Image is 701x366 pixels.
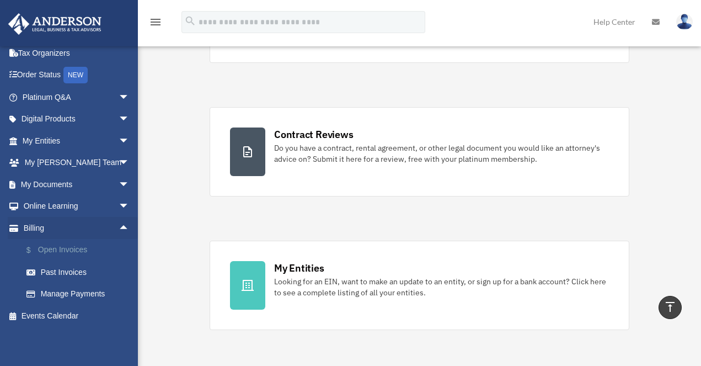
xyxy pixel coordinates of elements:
a: My [PERSON_NAME] Teamarrow_drop_down [8,152,146,174]
span: arrow_drop_down [119,195,141,218]
i: vertical_align_top [663,300,677,314]
a: vertical_align_top [659,296,682,319]
div: Contract Reviews [274,128,353,141]
img: Anderson Advisors Platinum Portal [5,13,105,35]
div: My Entities [274,261,324,275]
i: search [184,15,196,27]
a: $Open Invoices [15,239,146,262]
a: Platinum Q&Aarrow_drop_down [8,86,146,108]
a: Events Calendar [8,305,146,327]
a: My Documentsarrow_drop_down [8,173,146,195]
div: Looking for an EIN, want to make an update to an entity, or sign up for a bank account? Click her... [274,276,609,298]
span: arrow_drop_down [119,86,141,109]
a: Online Learningarrow_drop_down [8,195,146,218]
a: My Entitiesarrow_drop_down [8,130,146,152]
i: menu [149,15,162,29]
a: Tax Organizers [8,42,146,64]
a: My Entities Looking for an EIN, want to make an update to an entity, or sign up for a bank accoun... [210,241,629,330]
div: Do you have a contract, rental agreement, or other legal document you would like an attorney's ad... [274,142,609,165]
a: Order StatusNEW [8,64,146,87]
span: arrow_drop_down [119,108,141,131]
span: arrow_drop_down [119,173,141,196]
span: arrow_drop_up [119,217,141,240]
span: $ [33,243,38,257]
a: menu [149,19,162,29]
div: NEW [63,67,88,83]
a: Manage Payments [15,283,146,305]
a: Contract Reviews Do you have a contract, rental agreement, or other legal document you would like... [210,107,629,197]
img: User Pic [676,14,693,30]
a: Past Invoices [15,261,146,283]
span: arrow_drop_down [119,130,141,152]
span: arrow_drop_down [119,152,141,174]
a: Digital Productsarrow_drop_down [8,108,146,130]
a: Billingarrow_drop_up [8,217,146,239]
